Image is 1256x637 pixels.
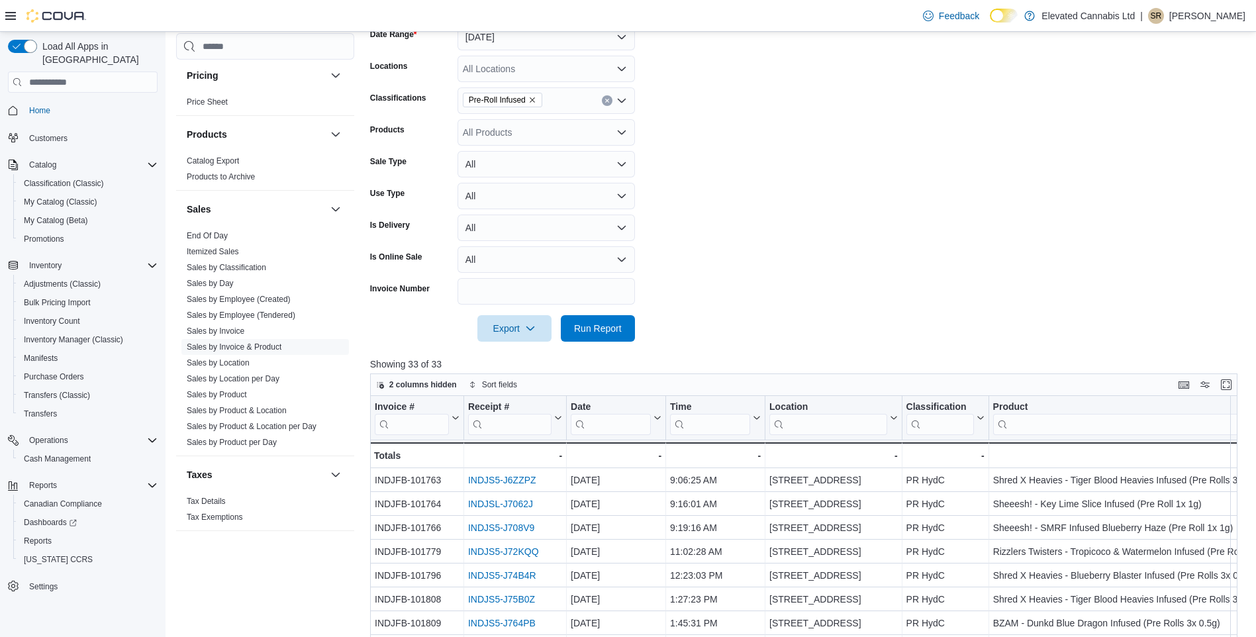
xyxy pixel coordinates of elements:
[992,496,1249,512] div: Sheeesh! - Key Lime Slice Infused (Pre Roll 1x 1g)
[187,231,228,240] a: End Of Day
[187,358,250,367] a: Sales by Location
[24,536,52,546] span: Reports
[769,496,898,512] div: [STREET_ADDRESS]
[19,295,158,311] span: Bulk Pricing Import
[187,513,243,522] a: Tax Exemptions
[19,332,128,348] a: Inventory Manager (Classic)
[375,544,459,560] div: INDJFB-101779
[187,311,295,320] a: Sales by Employee (Tendered)
[769,472,898,488] div: [STREET_ADDRESS]
[187,468,325,481] button: Taxes
[375,401,449,414] div: Invoice #
[468,546,539,557] a: INDJS5-J72KQQ
[19,213,93,228] a: My Catalog (Beta)
[37,40,158,66] span: Load All Apps in [GEOGRAPHIC_DATA]
[468,401,562,435] button: Receipt #
[370,61,408,72] label: Locations
[469,93,526,107] span: Pre-Roll Infused
[29,105,50,116] span: Home
[769,448,898,464] div: -
[13,174,163,193] button: Classification (Classic)
[29,480,57,491] span: Reports
[528,96,536,104] button: Remove Pre-Roll Infused from selection in this group
[992,401,1238,435] div: Product
[19,387,158,403] span: Transfers (Classic)
[571,520,661,536] div: [DATE]
[187,390,247,399] a: Sales by Product
[375,567,459,583] div: INDJFB-101796
[24,409,57,419] span: Transfers
[3,101,163,120] button: Home
[24,279,101,289] span: Adjustments (Classic)
[463,377,522,393] button: Sort fields
[187,246,239,257] span: Itemized Sales
[458,151,635,177] button: All
[939,9,979,23] span: Feedback
[19,276,106,292] a: Adjustments (Classic)
[571,401,651,414] div: Date
[468,570,536,581] a: INDJS5-J74B4R
[1169,8,1245,24] p: [PERSON_NAME]
[370,124,405,135] label: Products
[187,263,266,272] a: Sales by Classification
[187,97,228,107] span: Price Sheet
[670,591,761,607] div: 1:27:23 PM
[458,246,635,273] button: All
[3,156,163,174] button: Catalog
[24,129,158,146] span: Customers
[13,330,163,349] button: Inventory Manager (Classic)
[24,316,80,326] span: Inventory Count
[187,279,234,288] a: Sales by Day
[29,435,68,446] span: Operations
[389,379,457,390] span: 2 columns hidden
[992,472,1249,488] div: Shred X Heavies - Tiger Blood Heavies Infused (Pre Rolls 3x 0.5g)
[374,448,459,464] div: Totals
[1176,377,1192,393] button: Keyboard shortcuts
[370,156,407,167] label: Sale Type
[176,94,354,115] div: Pricing
[24,477,158,493] span: Reports
[187,69,218,82] h3: Pricing
[906,544,984,560] div: PR HydC
[616,127,627,138] button: Open list of options
[13,312,163,330] button: Inventory Count
[19,350,158,366] span: Manifests
[24,477,62,493] button: Reports
[13,405,163,423] button: Transfers
[375,401,449,435] div: Invoice #
[670,520,761,536] div: 9:19:16 AM
[13,230,163,248] button: Promotions
[29,260,62,271] span: Inventory
[769,544,898,560] div: [STREET_ADDRESS]
[485,315,544,342] span: Export
[19,213,158,228] span: My Catalog (Beta)
[187,262,266,273] span: Sales by Classification
[24,157,62,173] button: Catalog
[370,283,430,294] label: Invoice Number
[19,295,96,311] a: Bulk Pricing Import
[26,9,86,23] img: Cova
[670,544,761,560] div: 11:02:28 AM
[187,203,325,216] button: Sales
[3,476,163,495] button: Reports
[3,128,163,147] button: Customers
[992,615,1249,631] div: BZAM - Dunkd Blue Dragon Infused (Pre Rolls 3x 0.5g)
[19,194,158,210] span: My Catalog (Classic)
[187,389,247,400] span: Sales by Product
[24,103,56,119] a: Home
[670,567,761,583] div: 12:23:03 PM
[992,567,1249,583] div: Shred X Heavies - Blueberry Blaster Infused (Pre Rolls 3x 0.5g)
[19,406,62,422] a: Transfers
[24,258,67,273] button: Inventory
[906,496,984,512] div: PR HydC
[571,615,661,631] div: [DATE]
[370,358,1247,371] p: Showing 33 of 33
[187,438,277,447] a: Sales by Product per Day
[24,371,84,382] span: Purchase Orders
[670,401,750,435] div: Time
[187,406,287,415] a: Sales by Product & Location
[468,475,536,485] a: INDJS5-J6ZZPZ
[176,493,354,530] div: Taxes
